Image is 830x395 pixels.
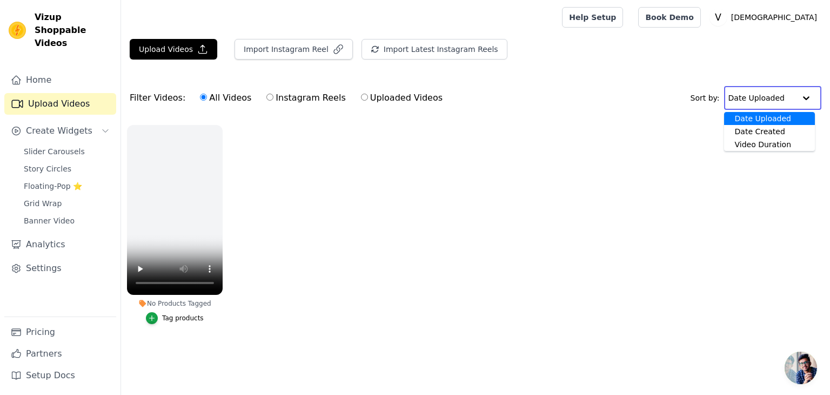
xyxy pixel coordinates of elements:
[724,125,815,138] div: Date Created
[146,312,204,324] button: Tag products
[362,39,507,60] button: Import Latest Instagram Reels
[17,196,116,211] a: Grid Wrap
[24,198,62,209] span: Grid Wrap
[17,144,116,159] a: Slider Carousels
[4,120,116,142] button: Create Widgets
[162,314,204,322] div: Tag products
[4,321,116,343] a: Pricing
[199,91,252,105] label: All Videos
[235,39,353,60] button: Import Instagram Reel
[638,7,700,28] a: Book Demo
[4,93,116,115] a: Upload Videos
[361,94,368,101] input: Uploaded Videos
[715,12,721,23] text: V
[4,69,116,91] a: Home
[24,215,75,226] span: Banner Video
[9,22,26,39] img: Vizup
[709,8,821,27] button: V [DEMOGRAPHIC_DATA]
[17,179,116,194] a: Floating-Pop ⭐
[24,146,85,157] span: Slider Carousels
[4,258,116,279] a: Settings
[266,94,273,101] input: Instagram Reels
[127,299,223,308] div: No Products Tagged
[24,181,82,192] span: Floating-Pop ⭐
[724,138,815,151] div: Video Duration
[360,91,443,105] label: Uploaded Videos
[691,86,822,110] div: Sort by:
[35,11,112,50] span: Vizup Shoppable Videos
[130,39,217,60] button: Upload Videos
[562,7,623,28] a: Help Setup
[724,112,815,125] div: Date Uploaded
[266,91,346,105] label: Instagram Reels
[785,352,817,384] a: Open chat
[4,343,116,365] a: Partners
[727,8,821,27] p: [DEMOGRAPHIC_DATA]
[4,234,116,255] a: Analytics
[130,85,449,110] div: Filter Videos:
[24,163,71,174] span: Story Circles
[26,124,92,137] span: Create Widgets
[17,161,116,176] a: Story Circles
[17,213,116,228] a: Banner Video
[4,365,116,386] a: Setup Docs
[200,94,207,101] input: All Videos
